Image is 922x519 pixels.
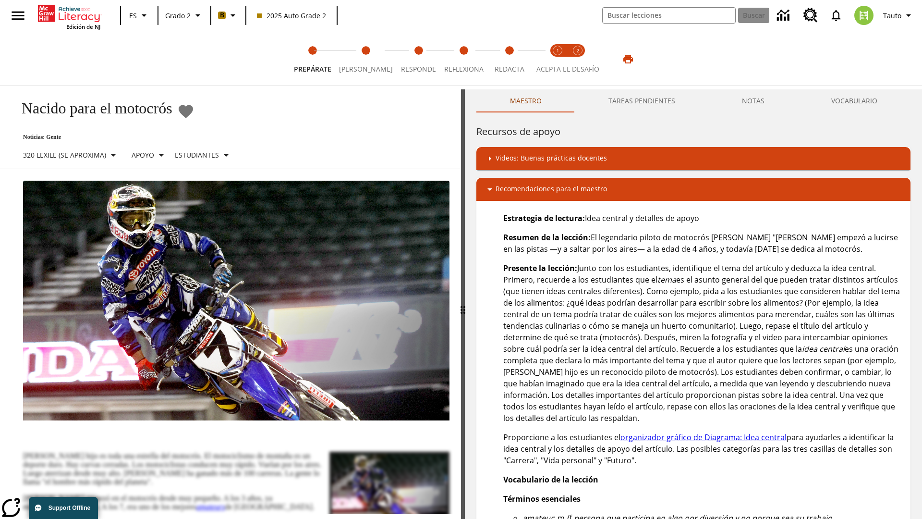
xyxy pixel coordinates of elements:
[503,232,903,255] p: El legendario piloto de motocrós [PERSON_NAME] "[PERSON_NAME] empezó a lucirse en las pistas —y a...
[465,89,922,519] div: activity
[165,11,191,21] span: Grado 2
[824,3,849,28] a: Notificaciones
[175,150,219,160] p: Estudiantes
[171,147,236,164] button: Seleccionar estudiante
[12,99,172,117] h1: Nacido para el motocrós
[29,497,98,519] button: Support Offline
[177,103,194,120] button: Añadir a mis Favoritas - Nacido para el motocrós
[339,64,393,74] span: [PERSON_NAME]
[503,212,903,224] p: Idea central y detalles de apoyo
[536,64,599,74] span: ACEPTA EL DESAFÍO
[771,2,798,29] a: Centro de información
[437,33,491,86] button: Reflexiona step 4 of 5
[476,147,910,170] div: Videos: Buenas prácticas docentes
[393,33,444,86] button: Responde step 3 of 5
[132,150,154,160] p: Apoyo
[484,33,535,86] button: Redacta step 5 of 5
[124,7,155,24] button: Lenguaje: ES, Selecciona un idioma
[883,11,901,21] span: Tauto
[294,64,331,74] span: Prepárate
[331,33,400,86] button: Lee step 2 of 5
[503,474,598,485] strong: Vocabulario de la lección
[214,7,243,24] button: Boost El color de la clase es anaranjado claro. Cambiar el color de la clase.
[286,33,339,86] button: Prepárate step 1 of 5
[798,2,824,28] a: Centro de recursos, Se abrirá en una pestaña nueva.
[476,89,575,112] button: Maestro
[802,344,845,354] em: idea central
[476,178,910,201] div: Recomendaciones para el maestro
[620,432,787,443] a: organizador gráfico de Diagrama: Idea central
[503,213,585,223] strong: Estrategia de lectura:
[476,89,910,112] div: Instructional Panel Tabs
[577,48,579,54] text: 2
[503,262,903,424] p: Junto con los estudiantes, identifique el tema del artículo y deduzca la idea central. Primero, r...
[544,33,571,86] button: Acepta el desafío lee step 1 of 2
[23,181,449,421] img: El corredor de motocrós James Stewart vuela por los aires en su motocicleta de montaña
[38,3,100,30] div: Portada
[476,124,910,139] h6: Recursos de apoyo
[854,6,873,25] img: avatar image
[503,232,591,243] strong: Resumen de la lección:
[613,50,643,68] button: Imprimir
[575,89,708,112] button: TAREAS PENDIENTES
[557,48,559,54] text: 1
[708,89,798,112] button: NOTAS
[23,150,106,160] p: 320 Lexile (Se aproxima)
[879,7,918,24] button: Perfil/Configuración
[161,7,207,24] button: Grado: Grado 2, Elige un grado
[257,11,326,21] span: 2025 Auto Grade 2
[129,11,137,21] span: ES
[503,432,903,466] p: Proporcione a los estudiantes el para ayudarles a identificar la idea central y los detalles de a...
[849,3,879,28] button: Escoja un nuevo avatar
[128,147,171,164] button: Tipo de apoyo, Apoyo
[495,64,524,74] span: Redacta
[4,1,32,30] button: Abrir el menú lateral
[220,9,224,21] span: B
[461,89,465,519] div: Pulsa la tecla de intro o la barra espaciadora y luego presiona las flechas de derecha e izquierd...
[66,23,100,30] span: Edición de NJ
[503,494,581,504] strong: Términos esenciales
[503,263,577,273] strong: Presente la lección:
[496,184,607,195] p: Recomendaciones para el maestro
[798,89,910,112] button: VOCABULARIO
[49,505,90,511] span: Support Offline
[19,147,123,164] button: Seleccione Lexile, 320 Lexile (Se aproxima)
[657,274,676,285] em: tema
[444,64,484,74] span: Reflexiona
[496,153,607,164] p: Videos: Buenas prácticas docentes
[564,33,592,86] button: Acepta el desafío contesta step 2 of 2
[12,134,236,141] p: Noticias: Gente
[603,8,735,23] input: Buscar campo
[401,64,436,74] span: Responde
